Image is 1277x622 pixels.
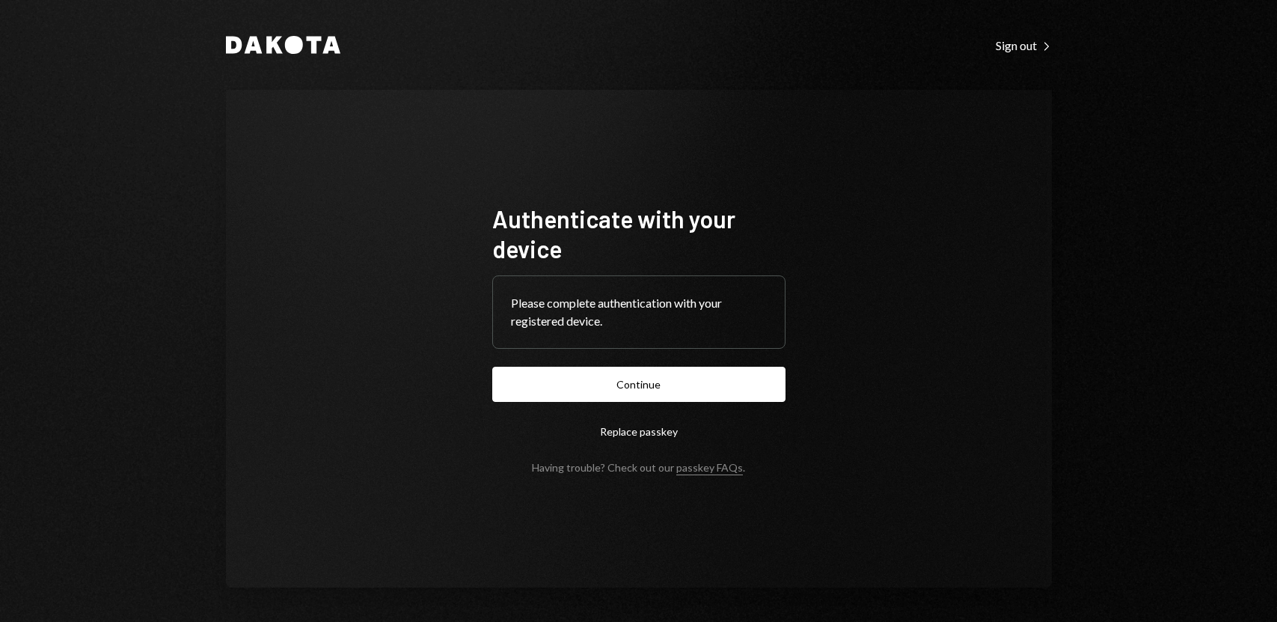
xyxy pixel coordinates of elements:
[996,38,1052,53] div: Sign out
[996,37,1052,53] a: Sign out
[492,367,786,402] button: Continue
[532,461,745,474] div: Having trouble? Check out our .
[492,204,786,263] h1: Authenticate with your device
[492,414,786,449] button: Replace passkey
[511,294,767,330] div: Please complete authentication with your registered device.
[676,461,743,475] a: passkey FAQs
